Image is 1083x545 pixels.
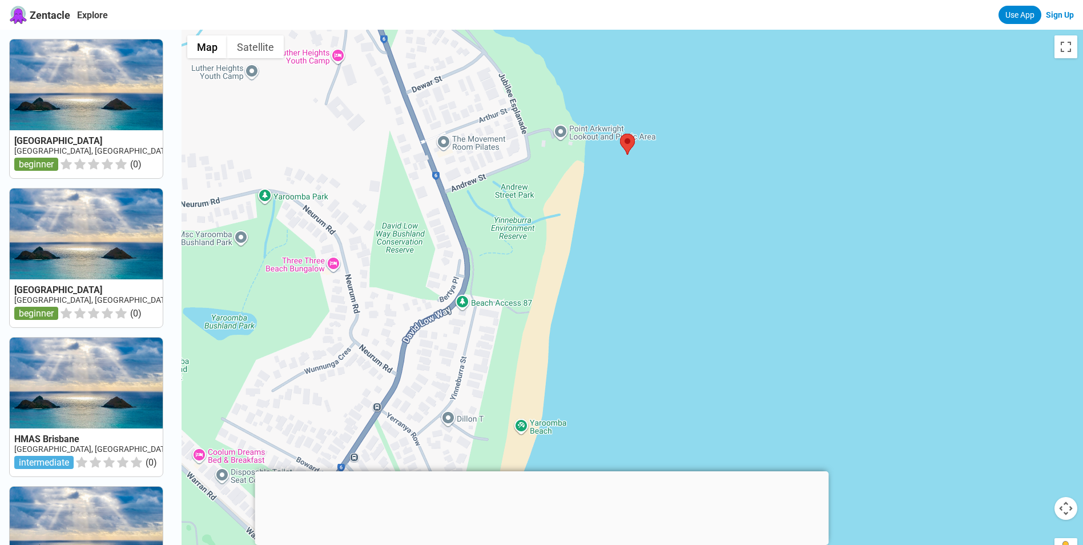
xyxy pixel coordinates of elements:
[9,6,70,24] a: Zentacle logoZentacle
[999,6,1041,24] a: Use App
[187,35,227,58] button: Show street map
[1054,35,1077,58] button: Toggle fullscreen view
[1054,497,1077,520] button: Map camera controls
[1046,10,1074,19] a: Sign Up
[30,9,70,21] span: Zentacle
[9,6,27,24] img: Zentacle logo
[77,10,108,21] a: Explore
[255,471,828,542] iframe: Advertisement
[227,35,284,58] button: Show satellite imagery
